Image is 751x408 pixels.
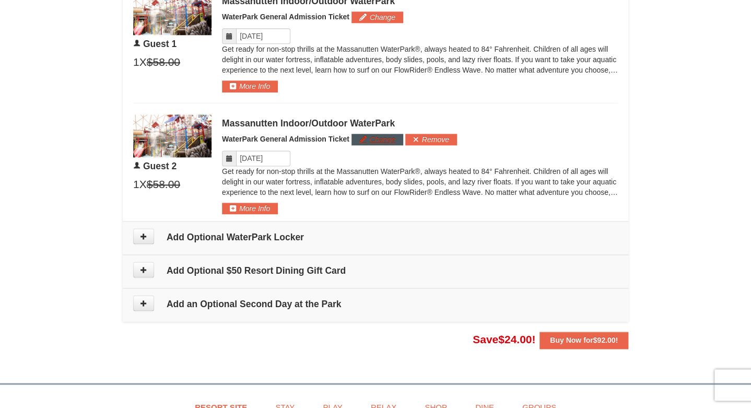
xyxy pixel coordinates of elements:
strong: Buy Now for ! [550,336,618,344]
h4: Add an Optional Second Day at the Park [133,299,618,309]
span: $58.00 [147,177,180,192]
button: More Info [222,203,278,214]
span: Guest 1 [143,39,177,49]
div: Massanutten Indoor/Outdoor WaterPark [222,118,618,129]
p: Get ready for non-stop thrills at the Massanutten WaterPark®, always heated to 84° Fahrenheit. Ch... [222,44,618,75]
button: More Info [222,80,278,92]
button: Change [351,11,403,23]
p: Get ready for non-stop thrills at the Massanutten WaterPark®, always heated to 84° Fahrenheit. Ch... [222,166,618,197]
span: Save ! [473,333,535,345]
button: Remove [405,134,457,145]
span: $92.00 [593,336,616,344]
span: $58.00 [147,54,180,70]
span: 1 [133,54,139,70]
span: Guest 2 [143,161,177,171]
span: 1 [133,177,139,192]
span: WaterPark General Admission Ticket [222,13,349,21]
span: X [139,54,147,70]
span: X [139,177,147,192]
span: WaterPark General Admission Ticket [222,135,349,143]
span: $24.00 [498,333,532,345]
h4: Add Optional WaterPark Locker [133,232,618,242]
button: Change [351,134,403,145]
img: 6619917-1403-22d2226d.jpg [133,114,212,157]
h4: Add Optional $50 Resort Dining Gift Card [133,265,618,276]
button: Buy Now for$92.00! [539,332,628,348]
